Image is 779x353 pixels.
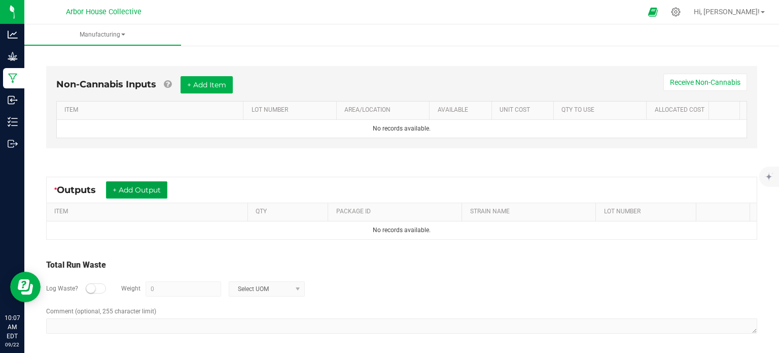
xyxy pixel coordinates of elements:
[663,74,747,91] button: Receive Non-Cannabis
[164,79,171,90] a: Add Non-Cannabis items that were also consumed in the run (e.g. gloves and packaging); Also add N...
[704,208,746,216] a: Sortable
[500,106,550,114] a: Unit CostSortable
[8,95,18,105] inline-svg: Inbound
[561,106,643,114] a: QTY TO USESortable
[10,272,41,302] iframe: Resource center
[121,284,140,293] label: Weight
[8,139,18,149] inline-svg: Outbound
[5,313,20,341] p: 10:07 AM EDT
[181,76,233,93] button: + Add Item
[46,307,156,316] label: Comment (optional, 255 character limit)
[717,106,736,114] a: Sortable
[669,7,682,17] div: Manage settings
[8,29,18,40] inline-svg: Analytics
[47,221,757,239] td: No records available.
[438,106,488,114] a: AVAILABLESortable
[256,208,324,216] a: QTYSortable
[604,208,692,216] a: LOT NUMBERSortable
[24,24,181,46] a: Manufacturing
[655,106,705,114] a: Allocated CostSortable
[57,120,747,138] td: No records available.
[54,208,243,216] a: ITEMSortable
[5,341,20,348] p: 09/22
[344,106,426,114] a: AREA/LOCATIONSortable
[8,73,18,83] inline-svg: Manufacturing
[57,184,106,196] span: Outputs
[24,30,181,39] span: Manufacturing
[694,8,760,16] span: Hi, [PERSON_NAME]!
[56,79,156,90] span: Non-Cannabis Inputs
[8,51,18,61] inline-svg: Grow
[106,181,167,199] button: + Add Output
[46,284,78,293] label: Log Waste?
[64,106,239,114] a: ITEMSortable
[470,208,592,216] a: STRAIN NAMESortable
[46,259,757,271] div: Total Run Waste
[66,8,141,16] span: Arbor House Collective
[252,106,333,114] a: LOT NUMBERSortable
[336,208,458,216] a: PACKAGE IDSortable
[642,2,664,22] span: Open Ecommerce Menu
[8,117,18,127] inline-svg: Inventory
